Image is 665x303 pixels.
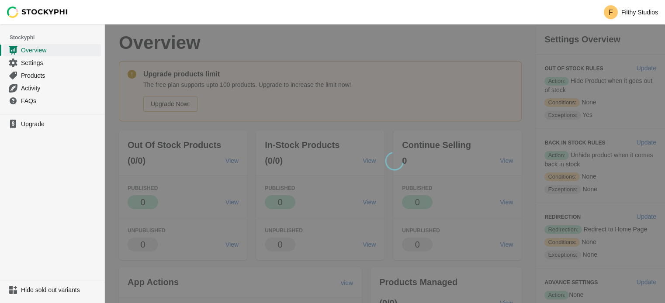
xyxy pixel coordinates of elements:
span: Overview [21,46,99,55]
span: Avatar with initials F [604,5,618,19]
span: Stockyphi [10,33,104,42]
span: Products [21,71,99,80]
a: FAQs [3,94,101,107]
span: FAQs [21,96,99,105]
a: Products [3,69,101,82]
text: F [609,9,613,16]
p: Filthy Studios [621,9,658,16]
button: Avatar with initials FFilthy Studios [600,3,662,21]
a: Overview [3,44,101,56]
span: Settings [21,59,99,67]
a: Hide sold out variants [3,284,101,296]
img: Stockyphi [7,7,68,18]
a: Settings [3,56,101,69]
a: Upgrade [3,118,101,130]
a: Activity [3,82,101,94]
span: Hide sold out variants [21,286,99,294]
span: Upgrade [21,120,99,128]
span: Activity [21,84,99,93]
